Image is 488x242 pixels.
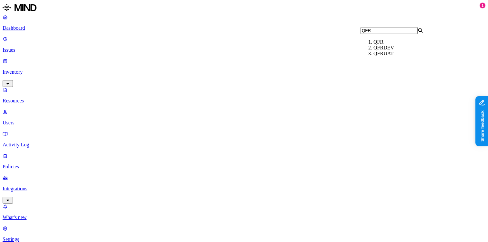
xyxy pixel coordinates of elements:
[3,14,485,31] a: Dashboard
[3,215,485,220] p: What's new
[373,51,436,57] div: QFRUAT
[480,3,485,8] div: 1
[3,204,485,220] a: What's new
[3,47,485,53] p: Issues
[3,153,485,170] a: Policies
[3,164,485,170] p: Policies
[3,120,485,126] p: Users
[3,142,485,148] p: Activity Log
[3,175,485,203] a: Integrations
[3,131,485,148] a: Activity Log
[3,3,36,13] img: MIND
[3,109,485,126] a: Users
[373,39,436,45] div: QFR
[3,25,485,31] p: Dashboard
[3,98,485,104] p: Resources
[3,3,485,14] a: MIND
[3,58,485,86] a: Inventory
[3,87,485,104] a: Resources
[3,36,485,53] a: Issues
[361,27,418,34] input: Search
[373,45,436,51] div: QFRDEV
[3,186,485,192] p: Integrations
[3,69,485,75] p: Inventory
